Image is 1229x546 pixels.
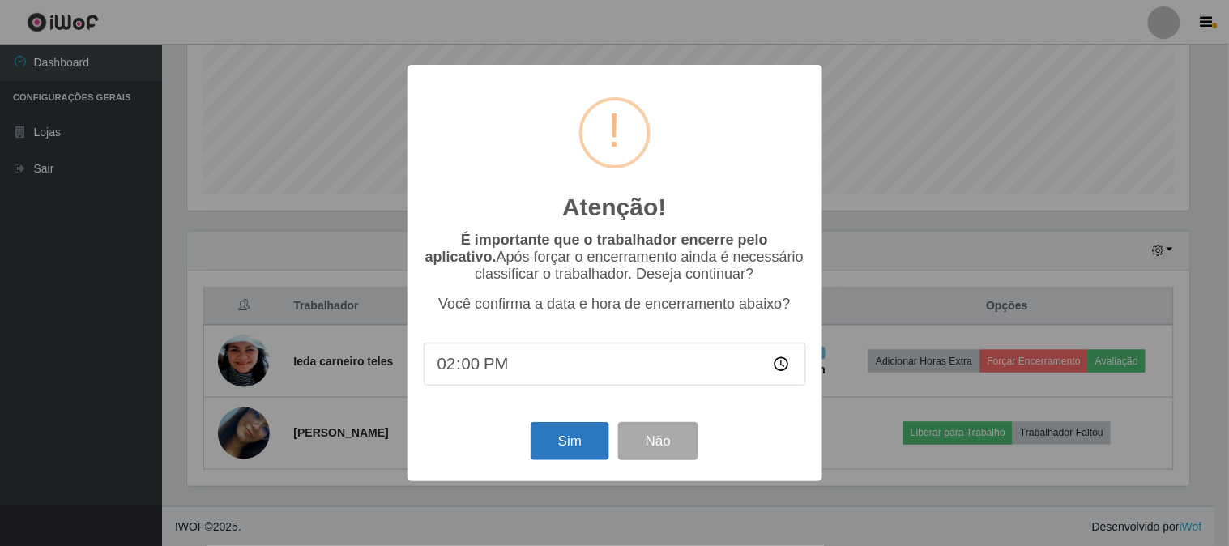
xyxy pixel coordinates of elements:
b: É importante que o trabalhador encerre pelo aplicativo. [425,232,768,265]
p: Após forçar o encerramento ainda é necessário classificar o trabalhador. Deseja continuar? [424,232,806,283]
button: Sim [531,422,609,460]
p: Você confirma a data e hora de encerramento abaixo? [424,296,806,313]
button: Não [618,422,698,460]
h2: Atenção! [562,193,666,222]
